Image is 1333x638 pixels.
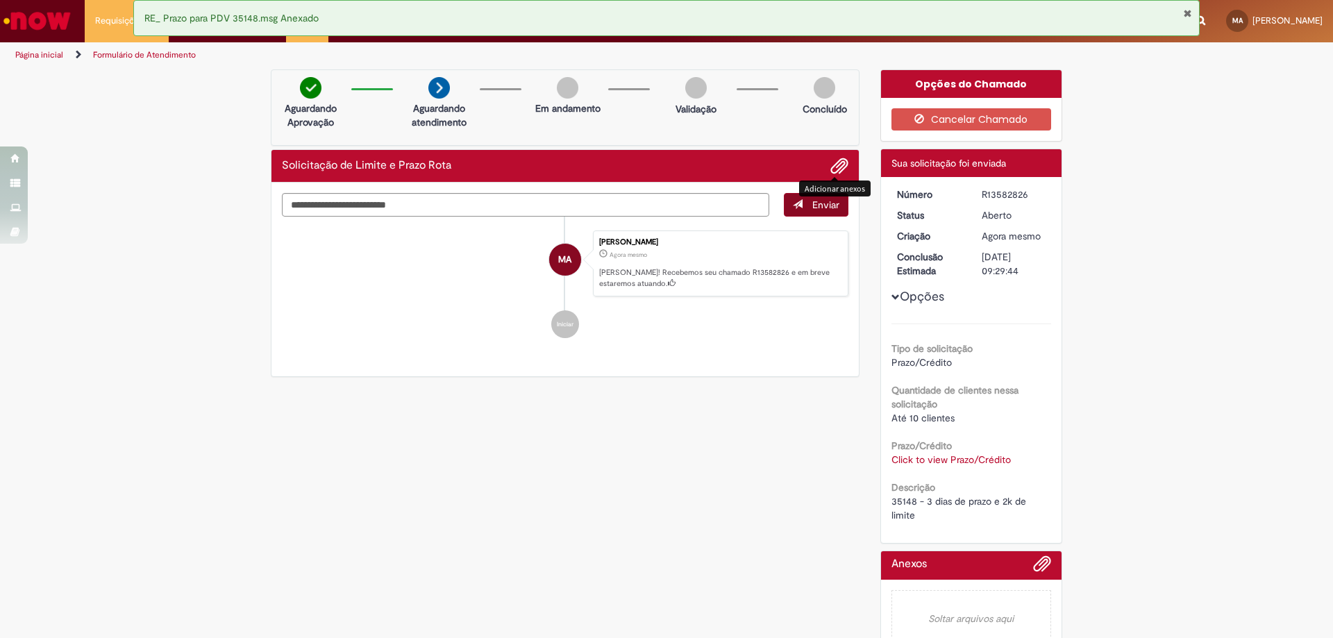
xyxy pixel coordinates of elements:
[982,230,1041,242] span: Agora mesmo
[887,187,972,201] dt: Número
[887,250,972,278] dt: Conclusão Estimada
[887,208,972,222] dt: Status
[881,70,1062,98] div: Opções do Chamado
[982,230,1041,242] time: 30/09/2025 16:29:39
[1252,15,1323,26] span: [PERSON_NAME]
[599,238,841,246] div: [PERSON_NAME]
[282,230,848,297] li: Marcele Cristine Assis
[830,157,848,175] button: Adicionar anexos
[93,49,196,60] a: Formulário de Atendimento
[891,495,1029,521] span: 35148 - 3 dias de prazo e 2k de limite
[95,14,144,28] span: Requisições
[685,77,707,99] img: img-circle-grey.png
[812,199,839,211] span: Enviar
[1033,555,1051,580] button: Adicionar anexos
[557,77,578,99] img: img-circle-grey.png
[610,251,647,259] span: Agora mesmo
[405,101,473,129] p: Aguardando atendimento
[599,267,841,289] p: [PERSON_NAME]! Recebemos seu chamado R13582826 e em breve estaremos atuando.
[891,453,1011,466] a: Click to view Prazo/Crédito
[277,101,344,129] p: Aguardando Aprovação
[784,193,848,217] button: Enviar
[1183,8,1192,19] button: Fechar Notificação
[15,49,63,60] a: Página inicial
[891,412,955,424] span: Até 10 clientes
[982,208,1046,222] div: Aberto
[558,243,571,276] span: MA
[982,229,1046,243] div: 30/09/2025 16:29:39
[282,217,848,353] ul: Histórico de tíquete
[982,187,1046,201] div: R13582826
[891,439,952,452] b: Prazo/Crédito
[144,12,319,24] span: RE_ Prazo para PDV 35148.msg Anexado
[282,193,769,217] textarea: Digite sua mensagem aqui...
[428,77,450,99] img: arrow-next.png
[10,42,878,68] ul: Trilhas de página
[549,244,581,276] div: Marcele Cristine Assis
[982,250,1046,278] div: [DATE] 09:29:44
[676,102,716,116] p: Validação
[282,160,451,172] h2: Solicitação de Limite e Prazo Rota Histórico de tíquete
[799,181,871,196] div: Adicionar anexos
[1,7,73,35] img: ServiceNow
[814,77,835,99] img: img-circle-grey.png
[300,77,321,99] img: check-circle-green.png
[891,356,952,369] span: Prazo/Crédito
[1232,16,1243,25] span: MA
[891,481,935,494] b: Descrição
[891,108,1052,131] button: Cancelar Chamado
[610,251,647,259] time: 30/09/2025 16:29:39
[891,157,1006,169] span: Sua solicitação foi enviada
[891,384,1018,410] b: Quantidade de clientes nessa solicitação
[803,102,847,116] p: Concluído
[887,229,972,243] dt: Criação
[891,558,927,571] h2: Anexos
[891,342,973,355] b: Tipo de solicitação
[535,101,601,115] p: Em andamento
